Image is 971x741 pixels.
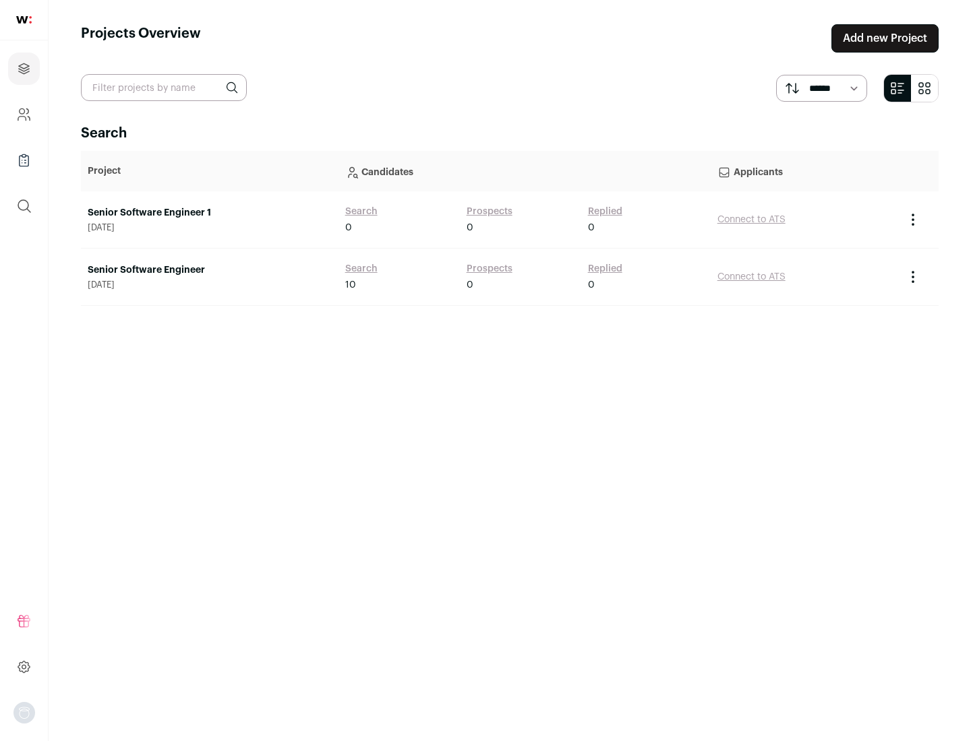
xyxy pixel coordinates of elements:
[81,24,201,53] h1: Projects Overview
[345,278,356,292] span: 10
[81,74,247,101] input: Filter projects by name
[588,278,595,292] span: 0
[467,278,473,292] span: 0
[13,702,35,723] img: nopic.png
[88,263,332,277] a: Senior Software Engineer
[345,158,704,185] p: Candidates
[467,221,473,234] span: 0
[345,262,378,276] a: Search
[16,16,32,24] img: wellfound-shorthand-0d5821cbd27db2630d0214b213865d53afaa358527fdda9d0ea32b1df1b89c2c.svg
[88,206,332,220] a: Senior Software Engineer 1
[588,221,595,234] span: 0
[831,24,939,53] a: Add new Project
[467,262,512,276] a: Prospects
[905,269,921,285] button: Project Actions
[8,144,40,176] a: Company Lists
[88,164,332,178] p: Project
[88,222,332,233] span: [DATE]
[467,205,512,218] a: Prospects
[905,212,921,228] button: Project Actions
[13,702,35,723] button: Open dropdown
[717,272,786,282] a: Connect to ATS
[88,280,332,290] span: [DATE]
[717,158,891,185] p: Applicants
[345,205,378,218] a: Search
[588,205,622,218] a: Replied
[345,221,352,234] span: 0
[8,53,40,85] a: Projects
[717,215,786,224] a: Connect to ATS
[8,98,40,131] a: Company and ATS Settings
[81,124,939,143] h2: Search
[588,262,622,276] a: Replied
